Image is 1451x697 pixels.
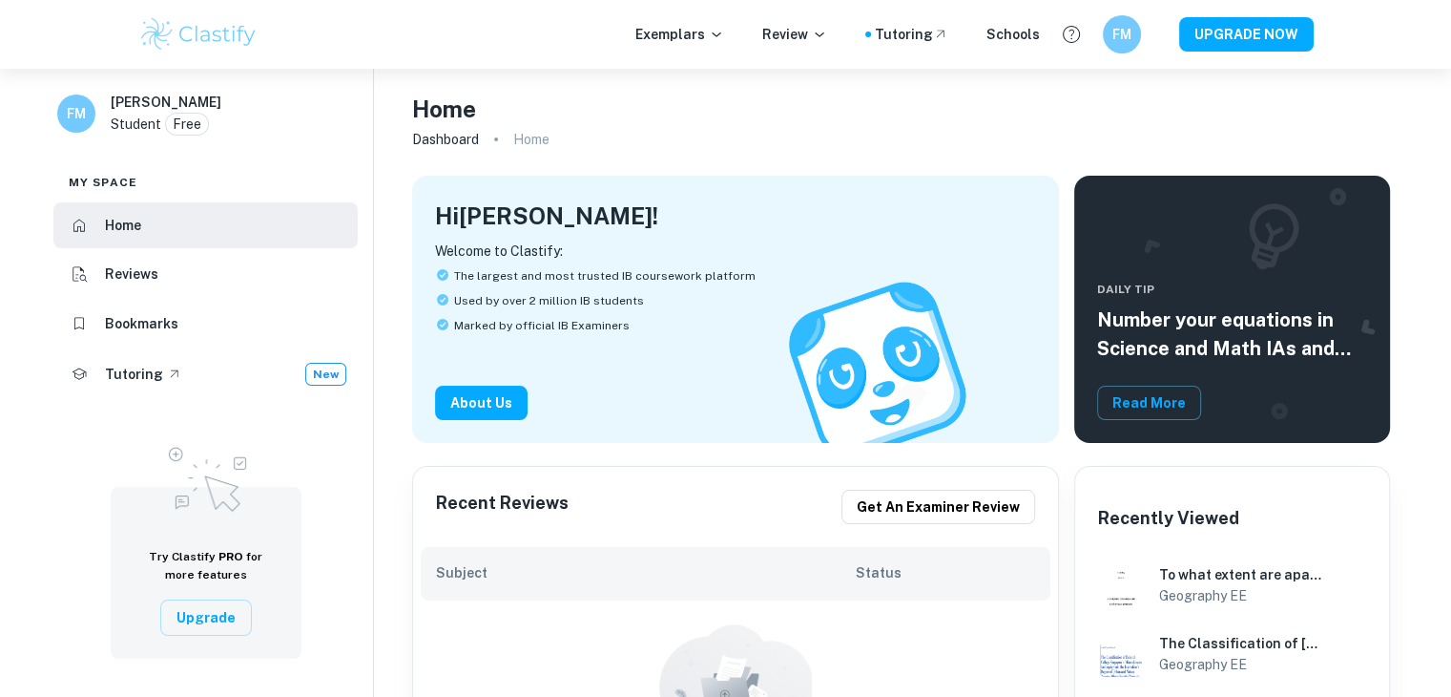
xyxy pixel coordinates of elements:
[105,215,141,236] h6: Home
[856,562,1035,583] h6: Status
[436,562,855,583] h6: Subject
[1098,631,1144,677] img: Geography EE example thumbnail: The Classification of Dulwich College Si
[412,92,476,126] h4: Home
[875,24,948,45] a: Tutoring
[1103,15,1141,53] button: FM
[762,24,827,45] p: Review
[513,129,549,150] p: Home
[66,103,88,124] h6: FM
[1110,24,1132,45] h6: FM
[138,15,259,53] img: Clastify logo
[454,292,644,309] span: Used by over 2 million IB students
[1179,17,1314,52] button: UPGRADE NOW
[1097,306,1367,363] h5: Number your equations in Science and Math IAs and EEs
[986,24,1040,45] a: Schools
[306,366,345,383] span: New
[1097,281,1367,298] span: Daily Tip
[1159,585,1324,606] h6: Geography EE
[1090,555,1374,616] a: Geography EE example thumbnail: To what extent are apartment prices affeTo what extent are apartm...
[436,490,569,524] h6: Recent Reviews
[158,435,254,517] img: Upgrade to Pro
[1055,18,1088,51] button: Help and Feedback
[1090,623,1374,685] a: Geography EE example thumbnail: The Classification of Dulwich College SiThe Classification of [GE...
[1159,654,1324,675] h6: Geography EE
[173,114,201,135] p: Free
[435,386,528,420] button: About Us
[160,600,252,636] button: Upgrade
[1098,505,1239,532] h6: Recently Viewed
[435,199,658,233] h4: Hi [PERSON_NAME] !
[1159,564,1324,585] h6: To what extent are apartment prices affected by the quality of public services in different distr...
[841,490,1035,524] button: Get an examiner review
[134,548,279,584] h6: Try Clastify for more features
[435,241,1036,262] p: Welcome to Clastify:
[1098,562,1144,608] img: Geography EE example thumbnail: To what extent are apartment prices affe
[454,317,630,334] span: Marked by official IB Examiners
[53,301,358,347] a: Bookmarks
[635,24,724,45] p: Exemplars
[105,313,178,334] h6: Bookmarks
[111,114,161,135] p: Student
[454,267,756,285] span: The largest and most trusted IB coursework platform
[1097,386,1201,420] button: Read More
[111,92,221,113] h6: [PERSON_NAME]
[218,550,243,563] span: PRO
[69,174,137,191] span: My space
[53,252,358,298] a: Reviews
[412,126,479,153] a: Dashboard
[1159,633,1324,654] h6: The Classification of [GEOGRAPHIC_DATA] [GEOGRAPHIC_DATA]’s Microclimate: An Inquiry into the Ins...
[53,350,358,398] a: TutoringNew
[105,364,163,385] h6: Tutoring
[105,264,158,285] h6: Reviews
[53,202,358,248] a: Home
